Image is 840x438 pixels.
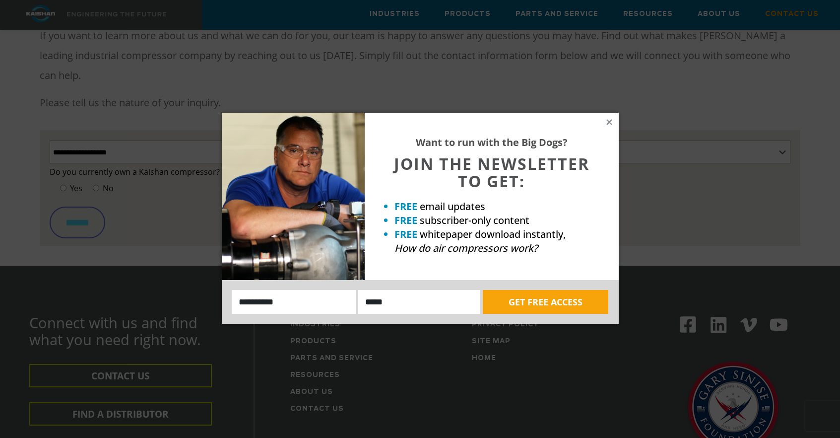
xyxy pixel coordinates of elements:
input: Name: [232,290,356,314]
strong: FREE [394,200,417,213]
button: Close [605,118,614,127]
button: GET FREE ACCESS [483,290,608,314]
strong: FREE [394,214,417,227]
em: How do air compressors work? [394,241,538,255]
span: whitepaper download instantly, [420,227,566,241]
span: subscriber-only content [420,214,529,227]
span: email updates [420,200,485,213]
input: Email [358,290,480,314]
span: JOIN THE NEWSLETTER TO GET: [394,153,589,192]
strong: Want to run with the Big Dogs? [416,136,568,149]
strong: FREE [394,227,417,241]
